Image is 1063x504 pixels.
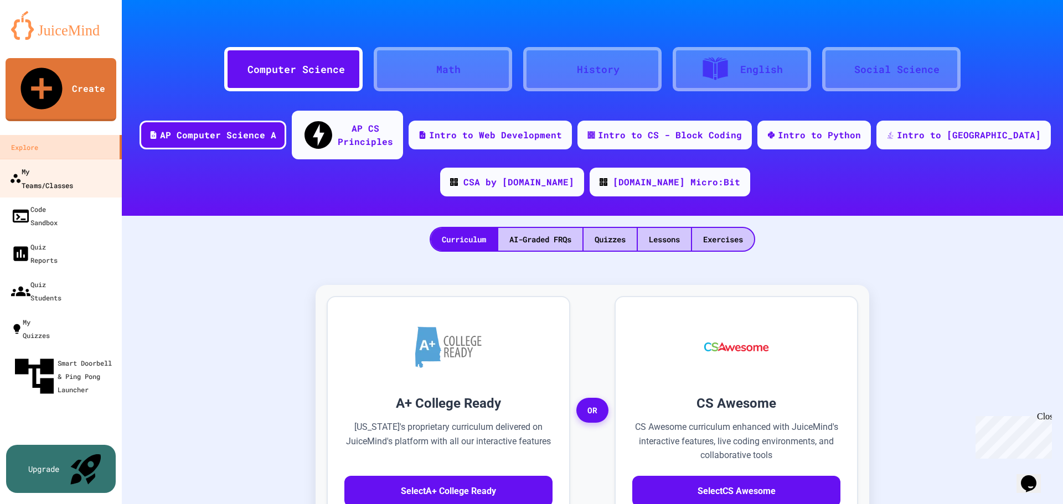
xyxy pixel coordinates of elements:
div: [DOMAIN_NAME] Micro:Bit [613,175,740,189]
a: Create [6,58,116,121]
div: Explore [11,141,38,154]
div: Quizzes [584,228,637,251]
img: CS Awesome [693,314,780,380]
div: Intro to Web Development [429,128,562,142]
h3: CS Awesome [632,393,840,413]
span: OR [576,398,608,423]
p: [US_STATE]'s proprietary curriculum delivered on JuiceMind's platform with all our interactive fe... [344,420,553,463]
div: AI-Graded FRQs [498,228,582,251]
iframe: chat widget [1016,460,1052,493]
div: Lessons [638,228,691,251]
div: Math [436,62,461,77]
iframe: chat widget [971,412,1052,459]
p: CS Awesome curriculum enhanced with JuiceMind's interactive features, live coding environments, a... [632,420,840,463]
div: Social Science [854,62,940,77]
div: English [740,62,783,77]
div: My Quizzes [11,315,50,342]
div: Intro to CS - Block Coding [598,128,742,142]
div: Curriculum [431,228,497,251]
div: Computer Science [247,62,345,77]
div: Intro to [GEOGRAPHIC_DATA] [897,128,1041,142]
div: Exercises [692,228,754,251]
div: Upgrade [28,463,59,475]
div: CSA by [DOMAIN_NAME] [463,175,574,189]
div: Chat with us now!Close [4,4,76,70]
img: logo-orange.svg [11,11,111,40]
div: AP Computer Science A [160,128,276,142]
div: Quiz Students [11,278,61,304]
div: Smart Doorbell & Ping Pong Launcher [11,353,117,399]
h3: A+ College Ready [344,393,553,413]
div: My Teams/Classes [9,164,73,191]
div: AP CS Principles [338,122,393,148]
img: CODE_logo_RGB.png [600,178,607,186]
img: A+ College Ready [415,326,482,368]
div: Code Sandbox [11,202,58,229]
img: CODE_logo_RGB.png [450,178,458,186]
div: History [577,62,620,77]
div: Intro to Python [778,128,861,142]
div: Quiz Reports [11,240,58,267]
